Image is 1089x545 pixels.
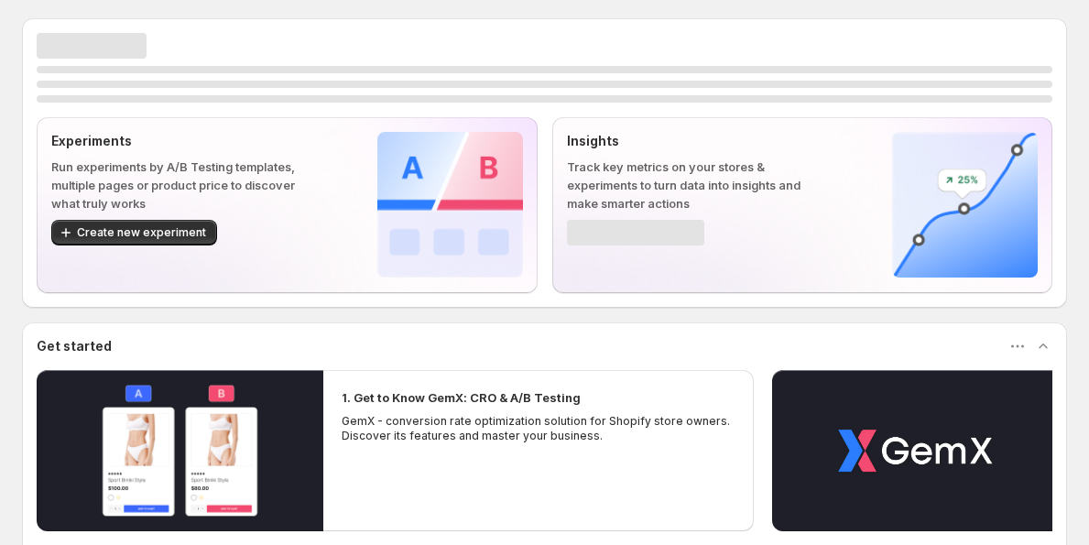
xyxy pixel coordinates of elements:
p: Insights [567,132,834,150]
img: Insights [892,132,1038,278]
img: Experiments [377,132,523,278]
p: GemX - conversion rate optimization solution for Shopify store owners. Discover its features and ... [342,414,735,443]
button: Play video [772,370,1059,531]
span: Create new experiment [77,225,206,240]
p: Track key metrics on your stores & experiments to turn data into insights and make smarter actions [567,158,834,213]
button: Create new experiment [51,220,217,245]
h2: 1. Get to Know GemX: CRO & A/B Testing [342,388,581,407]
p: Run experiments by A/B Testing templates, multiple pages or product price to discover what truly ... [51,158,319,213]
p: Experiments [51,132,319,150]
h3: Get started [37,337,112,355]
button: Play video [37,370,323,531]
